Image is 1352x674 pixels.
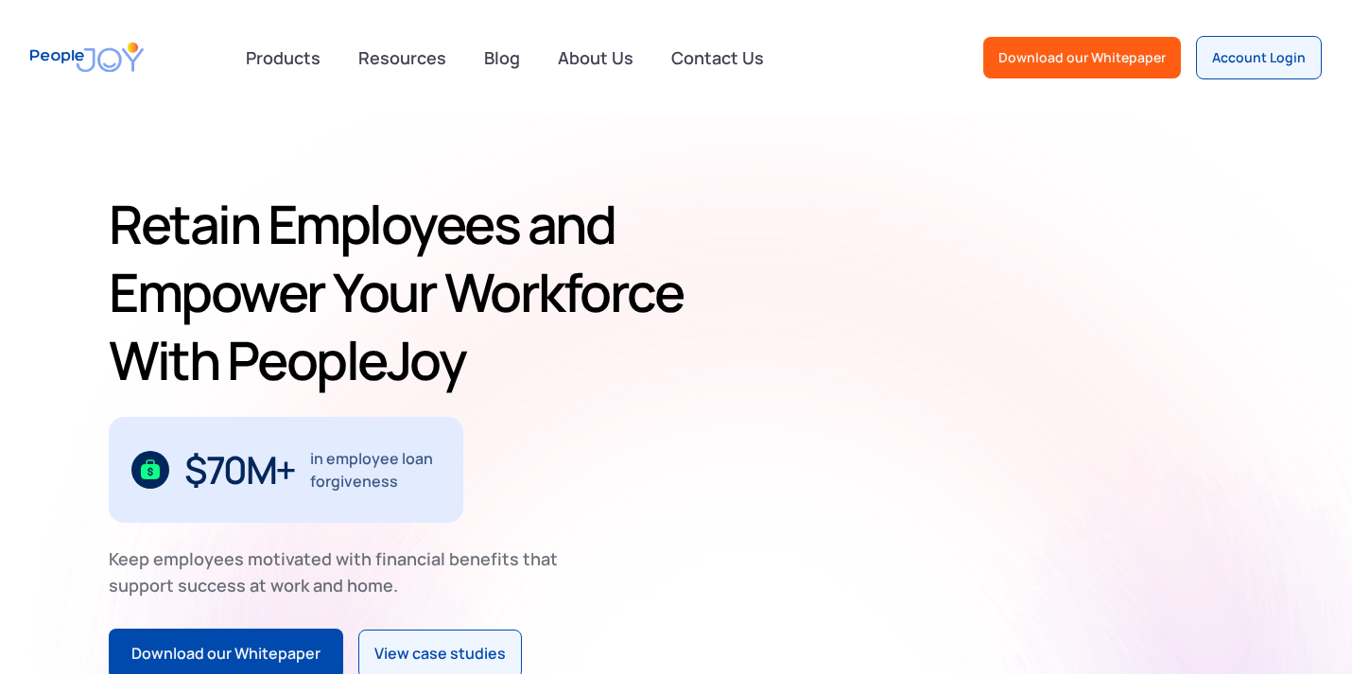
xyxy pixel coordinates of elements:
div: View case studies [374,642,506,666]
div: Download our Whitepaper [998,48,1166,67]
a: Account Login [1196,36,1322,79]
h1: Retain Employees and Empower Your Workforce With PeopleJoy [109,190,699,394]
div: Products [234,39,332,77]
div: in employee loan forgiveness [310,447,442,493]
a: Download our Whitepaper [983,37,1181,78]
div: $70M+ [184,455,295,485]
a: home [30,30,144,84]
a: Resources [347,37,458,78]
div: Keep employees motivated with financial benefits that support success at work and home. [109,545,574,598]
a: Blog [473,37,531,78]
a: About Us [546,37,645,78]
div: Download our Whitepaper [131,642,321,666]
div: Account Login [1212,48,1306,67]
div: 1 / 3 [109,417,463,523]
a: Contact Us [660,37,775,78]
